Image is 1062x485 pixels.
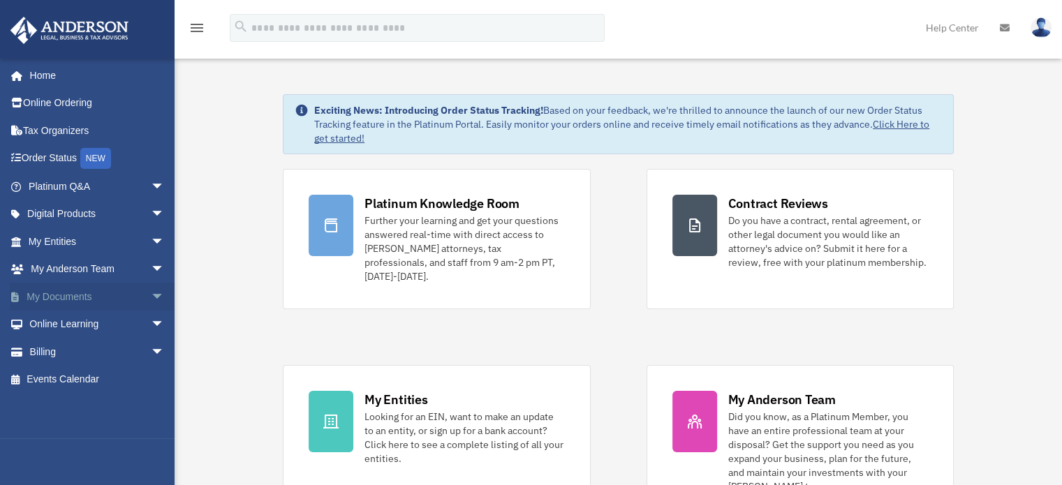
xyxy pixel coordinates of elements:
[6,17,133,44] img: Anderson Advisors Platinum Portal
[314,118,929,144] a: Click Here to get started!
[150,200,178,229] span: arrow_drop_down
[189,20,205,36] i: menu
[10,200,185,228] a: Digital Productsarrow_drop_down
[150,227,178,256] span: arrow_drop_down
[314,103,942,145] div: Based on your feedback, we're thrilled to announce the launch of our new Order Status Tracking fe...
[150,338,178,366] span: arrow_drop_down
[728,195,828,212] div: Contract Reviews
[1031,17,1052,38] img: User Pic
[233,19,249,34] i: search
[10,338,185,366] a: Billingarrow_drop_down
[10,283,185,311] a: My Documentsarrow_drop_down
[10,227,185,255] a: My Entitiesarrow_drop_down
[647,169,954,309] a: Contract Reviews Do you have a contract, rental agreement, or other legal document you would like...
[189,24,205,36] a: menu
[314,104,543,117] strong: Exciting News: Introducing Order Status Tracking!
[80,148,111,169] div: NEW
[728,391,836,408] div: My Anderson Team
[10,89,185,117] a: Online Ordering
[364,214,564,283] div: Further your learning and get your questions answered real-time with direct access to [PERSON_NAM...
[728,214,928,269] div: Do you have a contract, rental agreement, or other legal document you would like an attorney's ad...
[150,283,178,311] span: arrow_drop_down
[10,311,185,338] a: Online Learningarrow_drop_down
[10,366,185,394] a: Events Calendar
[10,61,178,89] a: Home
[150,172,178,201] span: arrow_drop_down
[10,144,185,173] a: Order StatusNEW
[150,311,178,339] span: arrow_drop_down
[364,391,427,408] div: My Entities
[364,195,519,212] div: Platinum Knowledge Room
[150,255,178,284] span: arrow_drop_down
[10,117,185,144] a: Tax Organizers
[10,255,185,283] a: My Anderson Teamarrow_drop_down
[364,410,564,465] div: Looking for an EIN, want to make an update to an entity, or sign up for a bank account? Click her...
[283,169,590,309] a: Platinum Knowledge Room Further your learning and get your questions answered real-time with dire...
[10,172,185,200] a: Platinum Q&Aarrow_drop_down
